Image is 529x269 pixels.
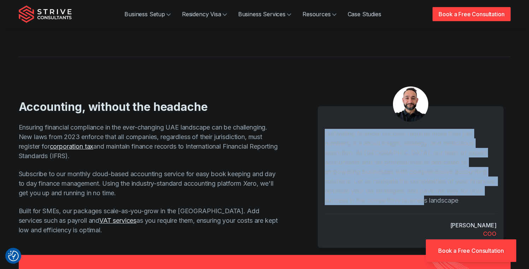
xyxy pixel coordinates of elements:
[426,239,516,262] a: Book a Free Consultation
[450,221,496,229] cite: [PERSON_NAME]
[19,206,280,235] p: Built for SMEs, our packages scale-as-you-grow in the [GEOGRAPHIC_DATA]. Add services such as pay...
[19,100,280,114] h2: Accounting, without the headache
[297,7,342,21] a: Resources
[19,169,280,198] p: Subscribe to our monthly cloud-based accounting service for easy book keeping and day to day fina...
[393,86,428,122] img: aDXDSydWJ-7kSlbU_Untitleddesign-75-.png
[19,122,280,161] p: Ensuring financial compliance in the ever-changing UAE landscape can be challenging. New laws fro...
[8,251,19,261] img: Revisit consent button
[342,7,387,21] a: Case Studies
[119,7,176,21] a: Business Setup
[433,7,510,21] a: Book a Free Consultation
[176,7,233,21] a: Residency Visa
[483,229,496,238] div: COO
[325,129,496,205] p: Cultivating financial success requires more than just numbers; it's about insight, strategy, and ...
[8,251,19,261] button: Consent Preferences
[19,5,72,23] img: Strive Consultants
[50,143,94,150] a: corporation tax
[99,217,136,224] a: VAT services
[233,7,297,21] a: Business Services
